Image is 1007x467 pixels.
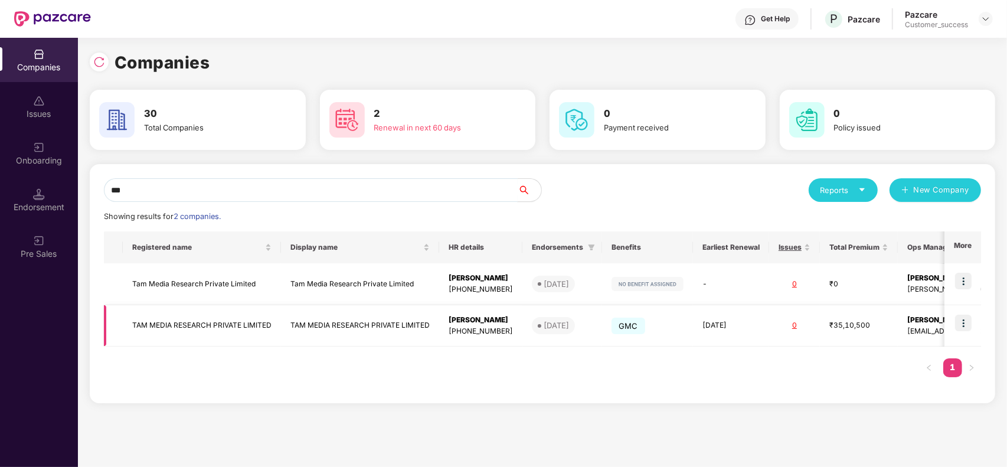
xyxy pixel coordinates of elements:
img: svg+xml;base64,PHN2ZyB4bWxucz0iaHR0cDovL3d3dy53My5vcmcvMjAwMC9zdmciIHdpZHRoPSI2MCIgaGVpZ2h0PSI2MC... [789,102,825,138]
h3: 0 [834,106,962,122]
th: HR details [439,231,522,263]
div: [PHONE_NUMBER] [449,284,513,295]
span: Showing results for [104,212,221,221]
div: Payment received [604,122,732,133]
h3: 2 [374,106,502,122]
span: Endorsements [532,243,583,252]
div: Get Help [761,14,790,24]
td: [DATE] [693,305,769,347]
h3: 30 [144,106,272,122]
span: left [926,364,933,371]
div: [PERSON_NAME] [449,273,513,284]
img: svg+xml;base64,PHN2ZyBpZD0iUmVsb2FkLTMyeDMyIiB4bWxucz0iaHR0cDovL3d3dy53My5vcmcvMjAwMC9zdmciIHdpZH... [93,56,105,68]
span: right [968,364,975,371]
img: svg+xml;base64,PHN2ZyBpZD0iQ29tcGFuaWVzIiB4bWxucz0iaHR0cDovL3d3dy53My5vcmcvMjAwMC9zdmciIHdpZHRoPS... [33,48,45,60]
th: Issues [769,231,820,263]
li: 1 [943,358,962,377]
img: svg+xml;base64,PHN2ZyBpZD0iSGVscC0zMngzMiIgeG1sbnM9Imh0dHA6Ly93d3cudzMub3JnLzIwMDAvc3ZnIiB3aWR0aD... [744,14,756,26]
span: New Company [914,184,970,196]
span: caret-down [858,186,866,194]
div: [DATE] [544,319,569,331]
div: ₹0 [829,279,888,290]
div: Reports [820,184,866,196]
td: Tam Media Research Private Limited [281,263,439,305]
div: Pazcare [905,9,968,20]
th: Earliest Renewal [693,231,769,263]
span: filter [586,240,597,254]
td: - [693,263,769,305]
th: Total Premium [820,231,898,263]
img: svg+xml;base64,PHN2ZyB3aWR0aD0iMjAiIGhlaWdodD0iMjAiIHZpZXdCb3g9IjAgMCAyMCAyMCIgZmlsbD0ibm9uZSIgeG... [33,142,45,154]
span: 2 companies. [174,212,221,221]
span: filter [588,244,595,251]
li: Next Page [962,358,981,377]
img: svg+xml;base64,PHN2ZyBpZD0iRHJvcGRvd24tMzJ4MzIiIHhtbG5zPSJodHRwOi8vd3d3LnczLm9yZy8yMDAwL3N2ZyIgd2... [981,14,990,24]
div: Policy issued [834,122,962,133]
img: svg+xml;base64,PHN2ZyBpZD0iSXNzdWVzX2Rpc2FibGVkIiB4bWxucz0iaHR0cDovL3d3dy53My5vcmcvMjAwMC9zdmciIH... [33,95,45,107]
li: Previous Page [920,358,939,377]
span: plus [901,186,909,195]
img: svg+xml;base64,PHN2ZyB3aWR0aD0iMTQuNSIgaGVpZ2h0PSIxNC41IiB2aWV3Qm94PSIwIDAgMTYgMTYiIGZpbGw9Im5vbm... [33,188,45,200]
div: Total Companies [144,122,272,133]
span: Issues [779,243,802,252]
span: P [830,12,838,26]
div: Renewal in next 60 days [374,122,502,133]
button: plusNew Company [890,178,981,202]
img: svg+xml;base64,PHN2ZyB4bWxucz0iaHR0cDovL3d3dy53My5vcmcvMjAwMC9zdmciIHdpZHRoPSI2MCIgaGVpZ2h0PSI2MC... [329,102,365,138]
img: svg+xml;base64,PHN2ZyB4bWxucz0iaHR0cDovL3d3dy53My5vcmcvMjAwMC9zdmciIHdpZHRoPSIxMjIiIGhlaWdodD0iMj... [612,277,684,291]
span: Display name [290,243,421,252]
div: [PHONE_NUMBER] [449,326,513,337]
button: left [920,358,939,377]
th: Benefits [602,231,693,263]
img: svg+xml;base64,PHN2ZyB4bWxucz0iaHR0cDovL3d3dy53My5vcmcvMjAwMC9zdmciIHdpZHRoPSI2MCIgaGVpZ2h0PSI2MC... [559,102,594,138]
img: icon [955,315,972,331]
button: right [962,358,981,377]
span: GMC [612,318,645,334]
div: 0 [779,320,810,331]
th: More [944,231,981,263]
span: search [517,185,541,195]
img: svg+xml;base64,PHN2ZyB3aWR0aD0iMjAiIGhlaWdodD0iMjAiIHZpZXdCb3g9IjAgMCAyMCAyMCIgZmlsbD0ibm9uZSIgeG... [33,235,45,247]
h3: 0 [604,106,732,122]
div: 0 [779,279,810,290]
div: [DATE] [544,278,569,290]
img: icon [955,273,972,289]
td: TAM MEDIA RESEARCH PRIVATE LIMITED [123,305,281,347]
span: Total Premium [829,243,880,252]
a: 1 [943,358,962,376]
th: Registered name [123,231,281,263]
div: ₹35,10,500 [829,320,888,331]
td: Tam Media Research Private Limited [123,263,281,305]
th: Display name [281,231,439,263]
td: TAM MEDIA RESEARCH PRIVATE LIMITED [281,305,439,347]
div: Customer_success [905,20,968,30]
img: New Pazcare Logo [14,11,91,27]
div: [PERSON_NAME] [449,315,513,326]
span: Registered name [132,243,263,252]
button: search [517,178,542,202]
div: Pazcare [848,14,880,25]
img: svg+xml;base64,PHN2ZyB4bWxucz0iaHR0cDovL3d3dy53My5vcmcvMjAwMC9zdmciIHdpZHRoPSI2MCIgaGVpZ2h0PSI2MC... [99,102,135,138]
h1: Companies [115,50,210,76]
